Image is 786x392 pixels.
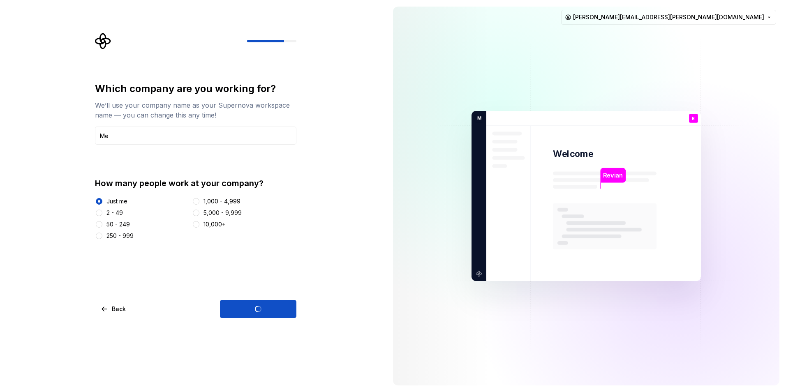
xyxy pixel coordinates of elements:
[474,115,481,122] p: M
[106,209,123,217] div: 2 - 49
[95,127,296,145] input: Company name
[95,300,133,318] button: Back
[692,116,695,121] p: R
[106,232,134,240] div: 250 - 999
[603,171,623,180] p: Revian
[112,305,126,313] span: Back
[95,178,296,189] div: How many people work at your company?
[573,13,764,21] span: [PERSON_NAME][EMAIL_ADDRESS][PERSON_NAME][DOMAIN_NAME]
[106,220,130,228] div: 50 - 249
[95,33,111,49] svg: Supernova Logo
[203,197,240,205] div: 1,000 - 4,999
[95,82,296,95] div: Which company are you working for?
[106,197,127,205] div: Just me
[95,100,296,120] div: We’ll use your company name as your Supernova workspace name — you can change this any time!
[553,148,593,160] p: Welcome
[203,209,242,217] div: 5,000 - 9,999
[203,220,226,228] div: 10,000+
[561,10,776,25] button: [PERSON_NAME][EMAIL_ADDRESS][PERSON_NAME][DOMAIN_NAME]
